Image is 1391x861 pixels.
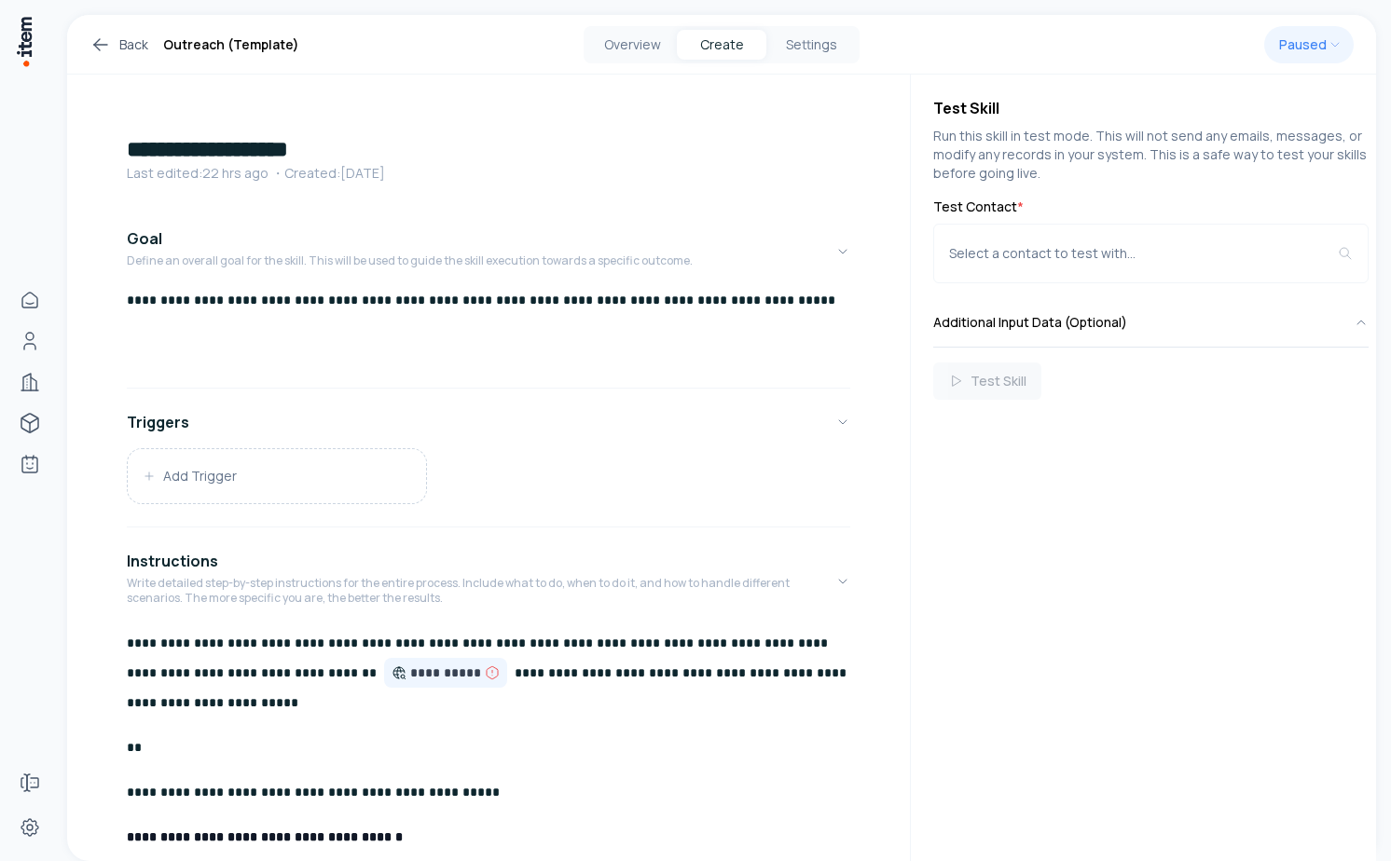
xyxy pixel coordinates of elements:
[15,15,34,68] img: Item Brain Logo
[127,291,850,380] div: GoalDefine an overall goal for the skill. This will be used to guide the skill execution towards ...
[11,445,48,483] a: Agents
[127,535,850,628] button: InstructionsWrite detailed step-by-step instructions for the entire process. Include what to do, ...
[11,322,48,360] a: Contacts
[677,30,766,60] button: Create
[933,127,1369,183] p: Run this skill in test mode. This will not send any emails, messages, or modify any records in yo...
[127,164,850,183] p: Last edited: 22 hrs ago ・Created: [DATE]
[127,411,189,433] h4: Triggers
[11,764,48,801] a: Forms
[933,198,1369,216] label: Test Contact
[766,30,856,60] button: Settings
[127,227,162,250] h4: Goal
[933,298,1369,347] button: Additional Input Data (Optional)
[127,576,835,606] p: Write detailed step-by-step instructions for the entire process. Include what to do, when to do i...
[127,396,850,448] button: Triggers
[163,34,299,56] h1: Outreach (Template)
[127,253,693,268] p: Define an overall goal for the skill. This will be used to guide the skill execution towards a sp...
[11,404,48,442] a: deals
[587,30,677,60] button: Overview
[128,449,426,503] button: Add Trigger
[90,34,148,56] a: Back
[933,97,1369,119] h4: Test Skill
[127,550,218,572] h4: Instructions
[11,281,48,319] a: Home
[949,244,1338,263] div: Select a contact to test with...
[127,448,850,519] div: Triggers
[11,363,48,401] a: Companies
[11,809,48,846] a: Settings
[127,212,850,291] button: GoalDefine an overall goal for the skill. This will be used to guide the skill execution towards ...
